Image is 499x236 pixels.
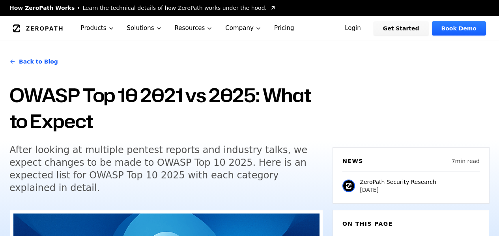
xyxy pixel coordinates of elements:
button: Solutions [121,16,168,41]
p: [DATE] [360,186,436,194]
h6: On this page [342,220,479,228]
img: ZeroPath Security Research [342,180,355,192]
a: Pricing [268,16,301,41]
a: Get Started [374,21,429,36]
span: Learn the technical details of how ZeroPath works under the hood. [82,4,267,12]
p: 7 min read [452,157,480,165]
button: Resources [168,16,219,41]
p: ZeroPath Security Research [360,178,436,186]
a: Login [335,21,370,36]
h5: After looking at multiple pentest reports and industry talks, we expect changes to be made to OWA... [9,144,312,194]
a: Back to Blog [9,51,58,73]
h1: OWASP Top 10 2021 vs 2025: What to Expect [9,82,323,134]
span: How ZeroPath Works [9,4,75,12]
button: Company [219,16,268,41]
a: Book Demo [432,21,486,36]
a: How ZeroPath WorksLearn the technical details of how ZeroPath works under the hood. [9,4,276,12]
button: Products [75,16,121,41]
h6: News [342,157,363,165]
